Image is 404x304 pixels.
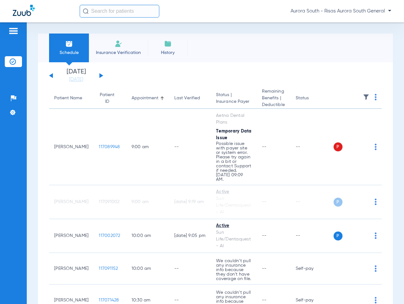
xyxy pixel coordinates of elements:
img: x.svg [360,232,367,239]
td: 9:00 AM [126,109,169,185]
img: Manual Insurance Verification [115,40,122,48]
span: 117091152 [99,266,118,271]
img: Zuub Logo [13,5,35,16]
td: [PERSON_NAME] [49,109,94,185]
span: -- [262,200,267,204]
td: [PERSON_NAME] [49,253,94,285]
th: Remaining Benefits | [257,88,291,109]
div: Patient Name [54,95,82,102]
td: -- [169,253,211,285]
th: Status | [211,88,257,109]
img: group-dot-blue.svg [375,144,377,150]
td: -- [291,219,334,253]
span: -- [262,266,267,271]
td: -- [169,109,211,185]
span: History [153,49,183,56]
div: Active [216,189,252,195]
div: Active [216,223,252,229]
span: -- [262,233,267,238]
span: P [334,198,343,207]
span: Aurora South - Risas Aurora South General [291,8,391,14]
span: Insurance Payer [216,98,252,105]
img: group-dot-blue.svg [375,199,377,205]
span: P [334,232,343,240]
img: group-dot-blue.svg [375,297,377,303]
input: Search for patients [80,5,159,18]
span: 117071428 [99,298,119,302]
div: Last Verified [174,95,200,102]
span: 117091002 [99,200,119,204]
img: hamburger-icon [8,27,18,35]
div: Sun Life/Dentaquest - AI [216,229,252,249]
img: History [164,40,172,48]
td: [PERSON_NAME] [49,219,94,253]
img: Search Icon [83,8,89,14]
span: 117089948 [99,145,120,149]
span: -- [262,145,267,149]
td: 10:00 AM [126,253,169,285]
p: We couldn’t pull any insurance info because they don’t have coverage on file. [216,259,252,281]
td: -- [291,185,334,219]
div: Appointment [132,95,158,102]
td: [DATE] 9:19 AM [169,185,211,219]
td: [PERSON_NAME] [49,185,94,219]
div: Last Verified [174,95,206,102]
a: [DATE] [57,76,95,83]
div: Patient Name [54,95,89,102]
img: Schedule [65,40,73,48]
td: 10:00 AM [126,219,169,253]
img: group-dot-blue.svg [375,94,377,100]
td: 9:00 AM [126,185,169,219]
div: Sun Life/Dentaquest - AI [216,195,252,216]
span: 117002072 [99,233,120,238]
span: P [334,142,343,151]
td: [DATE] 9:05 PM [169,219,211,253]
img: filter.svg [363,94,369,100]
span: Deductible [262,102,285,108]
img: x.svg [360,144,367,150]
div: Patient ID [99,92,115,105]
th: Status [291,88,334,109]
span: -- [262,298,267,302]
div: Appointment [132,95,164,102]
img: group-dot-blue.svg [375,232,377,239]
img: x.svg [360,199,367,205]
p: Possible issue with payer site or system error. Please try again in a bit or contact Support if n... [216,141,252,182]
img: group-dot-blue.svg [375,265,377,272]
span: Insurance Verification [94,49,143,56]
div: Patient ID [99,92,121,105]
img: x.svg [360,265,367,272]
span: Temporary Data Issue [216,129,252,140]
div: Aetna Dental Plans [216,112,252,126]
td: -- [291,109,334,185]
span: Schedule [54,49,84,56]
img: x.svg [360,297,367,303]
td: Self-pay [291,253,334,285]
li: [DATE] [57,69,95,83]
